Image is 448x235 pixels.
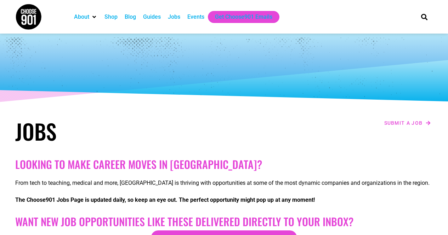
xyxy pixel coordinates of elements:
nav: Main nav [70,11,409,23]
a: About [74,13,89,21]
h2: Looking to make career moves in [GEOGRAPHIC_DATA]? [15,158,433,171]
a: Get Choose901 Emails [215,13,272,21]
a: Shop [104,13,118,21]
h2: Want New Job Opportunities like these Delivered Directly to your Inbox? [15,215,433,228]
span: Submit a job [384,121,423,125]
div: About [70,11,101,23]
p: From tech to teaching, medical and more, [GEOGRAPHIC_DATA] is thriving with opportunities at some... [15,179,433,187]
a: Blog [125,13,136,21]
a: Submit a job [382,118,433,128]
strong: The Choose901 Jobs Page is updated daily, so keep an eye out. The perfect opportunity might pop u... [15,196,315,203]
h1: Jobs [15,118,221,144]
a: Guides [143,13,161,21]
a: Jobs [168,13,180,21]
div: Search [418,11,430,23]
a: Events [187,13,204,21]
